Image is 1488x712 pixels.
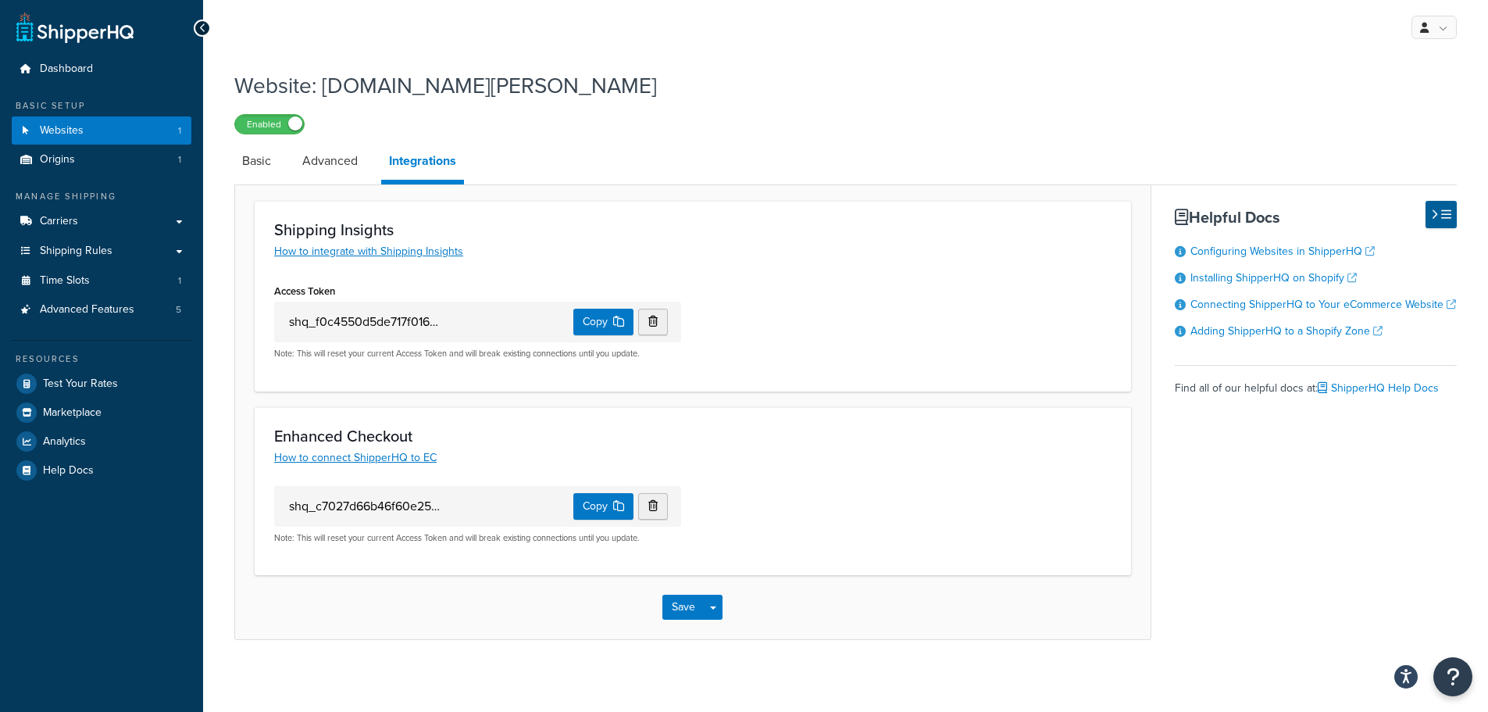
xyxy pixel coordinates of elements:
a: Advanced [294,142,366,180]
a: Dashboard [12,55,191,84]
h3: Enhanced Checkout [274,428,1112,445]
p: Note: This will reset your current Access Token and will break existing connections until you upd... [274,348,681,360]
a: Basic [234,142,279,180]
a: Help Docs [12,456,191,485]
a: Connecting ShipperHQ to Your eCommerce Website [1190,296,1456,313]
span: Test Your Rates [43,377,118,391]
a: Marketplace [12,399,191,427]
span: 1 [178,153,181,166]
a: Origins1 [12,145,191,174]
button: Hide Help Docs [1426,201,1457,228]
h3: Helpful Docs [1175,209,1457,226]
button: Copy [573,309,633,335]
button: Copy [573,493,633,520]
span: Help Docs [43,464,94,478]
li: Advanced Features [12,295,191,324]
a: ShipperHQ Help Docs [1318,380,1439,396]
li: Websites [12,116,191,145]
a: Advanced Features5 [12,295,191,324]
h1: Website: [DOMAIN_NAME][PERSON_NAME] [234,70,1437,101]
span: Carriers [40,215,78,228]
span: Advanced Features [40,303,134,317]
a: How to connect ShipperHQ to EC [274,449,437,466]
h3: Shipping Insights [274,221,1112,238]
div: Resources [12,352,191,366]
a: Installing ShipperHQ on Shopify [1190,270,1357,286]
i: Revoke [648,500,658,511]
span: Marketplace [43,406,102,420]
a: Websites1 [12,116,191,145]
li: Origins [12,145,191,174]
span: Dashboard [40,63,93,76]
button: Save [662,595,705,620]
a: How to integrate with Shipping Insights [274,243,463,259]
li: Time Slots [12,267,191,295]
a: Shipping Rules [12,237,191,266]
span: 5 [176,303,181,317]
span: Origins [40,153,75,166]
span: Websites [40,124,84,138]
a: Integrations [381,142,464,184]
a: Configuring Websites in ShipperHQ [1190,243,1375,259]
div: Basic Setup [12,99,191,113]
span: 1 [178,124,181,138]
label: Enabled [235,115,304,134]
span: Time Slots [40,274,90,288]
div: Manage Shipping [12,190,191,203]
i: Revoke [648,316,658,327]
span: Shipping Rules [40,245,112,258]
p: Note: This will reset your current Access Token and will break existing connections until you upd... [274,532,681,544]
span: 1 [178,274,181,288]
button: Open Resource Center [1433,657,1472,696]
a: Time Slots1 [12,267,191,295]
span: Analytics [43,435,86,449]
div: Find all of our helpful docs at: [1175,365,1457,399]
a: Analytics [12,428,191,456]
a: Carriers [12,207,191,236]
a: Test Your Rates [12,370,191,398]
a: Adding ShipperHQ to a Shopify Zone [1190,323,1383,339]
label: Access Token [274,285,335,297]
